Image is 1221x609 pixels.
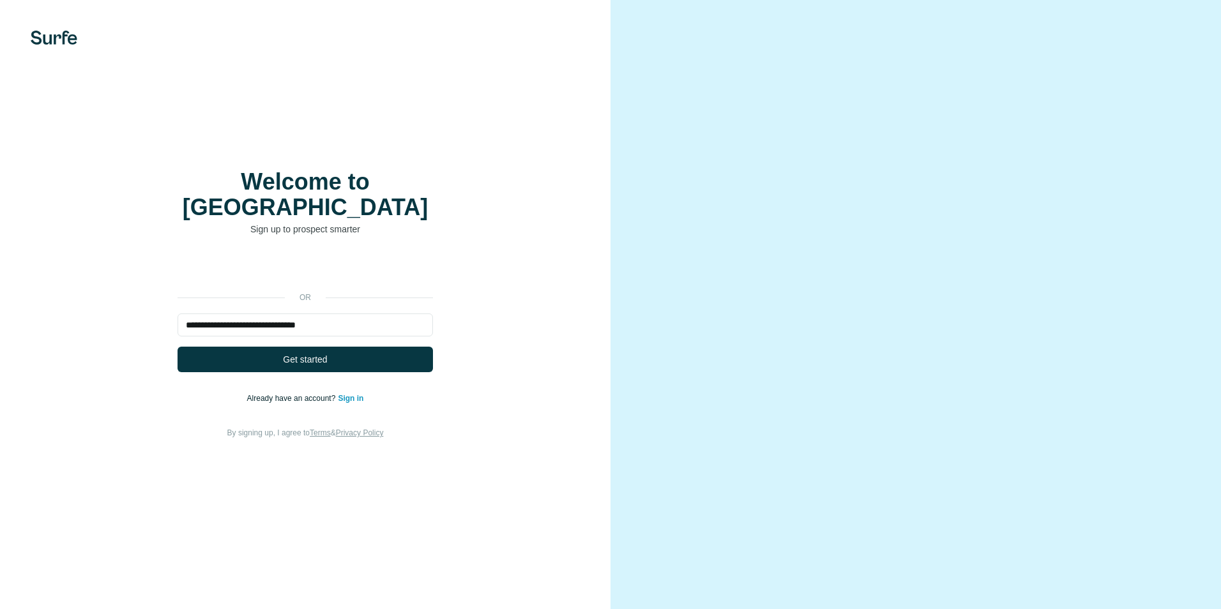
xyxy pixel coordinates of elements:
[285,292,326,303] p: or
[171,255,439,283] iframe: Sign in with Google Button
[310,428,331,437] a: Terms
[247,394,338,403] span: Already have an account?
[336,428,384,437] a: Privacy Policy
[283,353,327,366] span: Get started
[31,31,77,45] img: Surfe's logo
[178,347,433,372] button: Get started
[338,394,363,403] a: Sign in
[178,223,433,236] p: Sign up to prospect smarter
[178,169,433,220] h1: Welcome to [GEOGRAPHIC_DATA]
[959,13,1208,144] iframe: Sign in with Google Dialog
[227,428,384,437] span: By signing up, I agree to &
